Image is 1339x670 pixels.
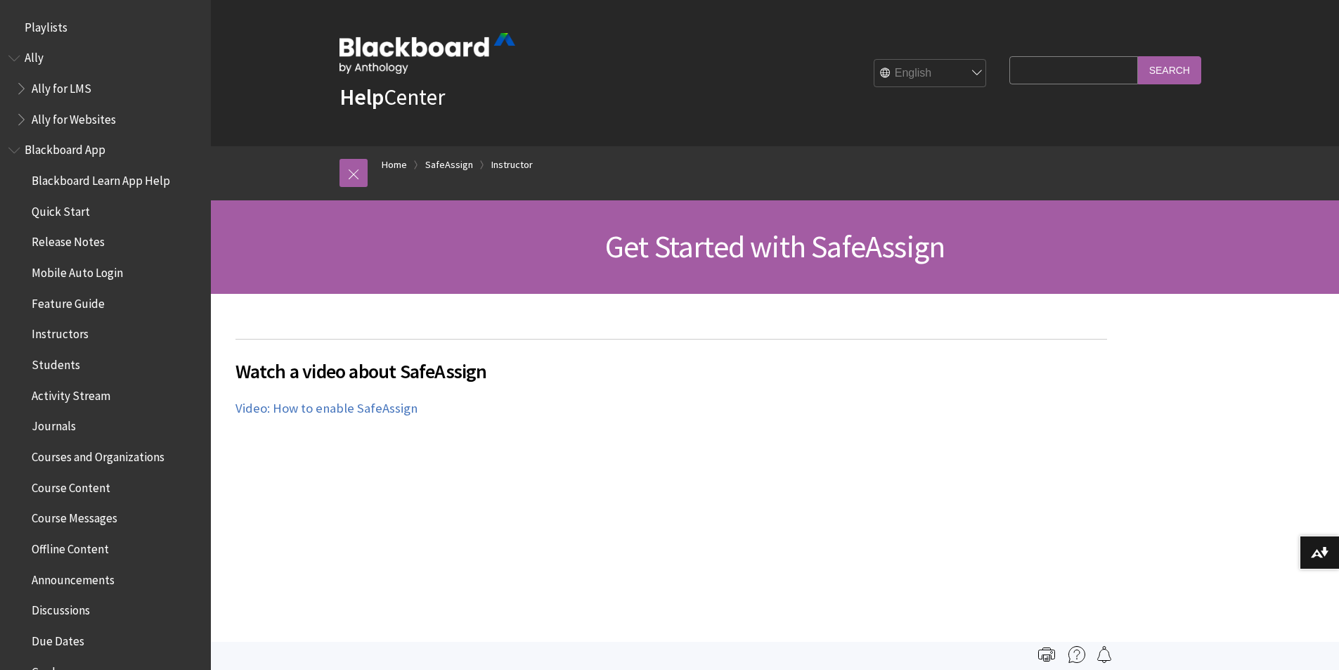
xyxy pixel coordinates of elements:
img: Follow this page [1096,646,1113,663]
span: Announcements [32,568,115,587]
span: Journals [32,415,76,434]
a: Home [382,156,407,174]
span: Feature Guide [32,292,105,311]
select: Site Language Selector [874,60,987,88]
span: Due Dates [32,629,84,648]
span: Blackboard App [25,138,105,157]
span: Ally [25,46,44,65]
span: Students [32,353,80,372]
a: HelpCenter [339,83,445,111]
a: Video: How to enable SafeAssign [235,400,418,417]
img: More help [1068,646,1085,663]
span: Mobile Auto Login [32,261,123,280]
input: Search [1138,56,1201,84]
img: Blackboard by Anthology [339,33,515,74]
span: Offline Content [32,537,109,556]
a: Instructor [491,156,533,174]
nav: Book outline for Anthology Ally Help [8,46,202,131]
nav: Book outline for Playlists [8,15,202,39]
span: Quick Start [32,200,90,219]
span: Activity Stream [32,384,110,403]
span: Get Started with SafeAssign [605,227,945,266]
span: Watch a video about SafeAssign [235,356,1107,386]
strong: Help [339,83,384,111]
span: Courses and Organizations [32,445,164,464]
span: Ally for Websites [32,108,116,127]
span: Discussions [32,598,90,617]
span: Course Messages [32,507,117,526]
span: Instructors [32,323,89,342]
span: Blackboard Learn App Help [32,169,170,188]
span: Course Content [32,476,110,495]
span: Ally for LMS [32,77,91,96]
a: SafeAssign [425,156,473,174]
span: Playlists [25,15,67,34]
span: Release Notes [32,231,105,250]
img: Print [1038,646,1055,663]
